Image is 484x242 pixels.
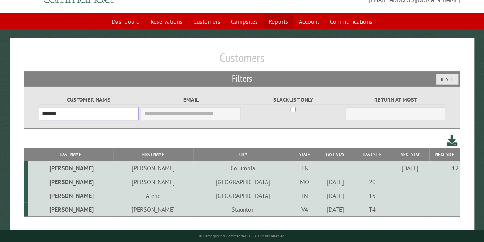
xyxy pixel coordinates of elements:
td: [PERSON_NAME] [28,202,113,217]
td: T4 [354,202,391,217]
a: Reservations [146,14,187,29]
a: Download this customer list (.csv) [447,133,458,148]
td: 20 [354,175,391,189]
label: Email [141,95,241,104]
div: [DATE] [318,178,353,186]
h1: Customers [24,50,460,71]
label: Customer Name [39,95,139,104]
td: [PERSON_NAME] [113,175,193,189]
td: Staunton [193,202,293,217]
th: First Name [113,148,193,161]
td: Columbia [193,161,293,175]
th: State [293,148,316,161]
td: [PERSON_NAME] [28,161,113,175]
div: [DATE] [318,206,353,213]
a: Reports [264,14,293,29]
th: City [193,148,293,161]
td: IN [293,189,316,202]
th: Last Stay [317,148,354,161]
td: 12 [429,161,460,175]
div: [DATE] [392,164,428,172]
td: [GEOGRAPHIC_DATA] [193,189,293,202]
td: Alerie [113,189,193,202]
th: Last Site [354,148,391,161]
th: Next Stay [391,148,429,161]
a: Dashboard [107,14,144,29]
th: Last Name [28,148,113,161]
td: MO [293,175,316,189]
label: Return at most [345,95,445,104]
th: Next Site [429,148,460,161]
td: 15 [354,189,391,202]
a: Campsites [227,14,262,29]
td: [PERSON_NAME] [28,175,113,189]
td: VA [293,202,316,217]
div: [DATE] [318,192,353,199]
a: Communications [325,14,377,29]
h2: Filters [24,71,460,86]
a: Customers [189,14,225,29]
td: [PERSON_NAME] [113,202,193,217]
td: [PERSON_NAME] [113,161,193,175]
td: [GEOGRAPHIC_DATA] [193,175,293,189]
small: © Campground Commander LLC. All rights reserved. [199,234,285,239]
a: Account [294,14,324,29]
td: [PERSON_NAME] [28,189,113,202]
td: TN [293,161,316,175]
label: Blacklist only [243,95,343,104]
button: Reset [436,74,458,85]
